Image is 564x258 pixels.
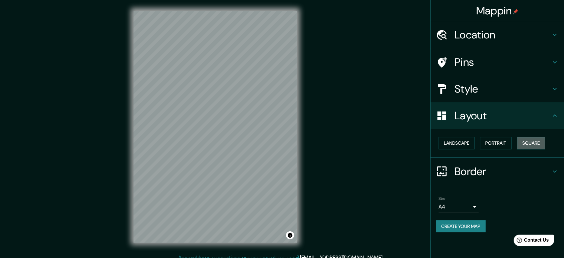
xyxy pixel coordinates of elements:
[431,49,564,76] div: Pins
[431,102,564,129] div: Layout
[455,165,551,178] h4: Border
[439,137,475,149] button: Landscape
[505,232,557,251] iframe: Help widget launcher
[439,196,446,201] label: Size
[455,28,551,41] h4: Location
[455,55,551,69] h4: Pins
[455,109,551,122] h4: Layout
[476,4,519,17] h4: Mappin
[286,231,294,239] button: Toggle attribution
[480,137,512,149] button: Portrait
[513,9,518,14] img: pin-icon.png
[431,76,564,102] div: Style
[439,202,479,212] div: A4
[431,158,564,185] div: Border
[133,11,297,243] canvas: Map
[455,82,551,96] h4: Style
[431,21,564,48] div: Location
[517,137,545,149] button: Square
[436,220,486,233] button: Create your map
